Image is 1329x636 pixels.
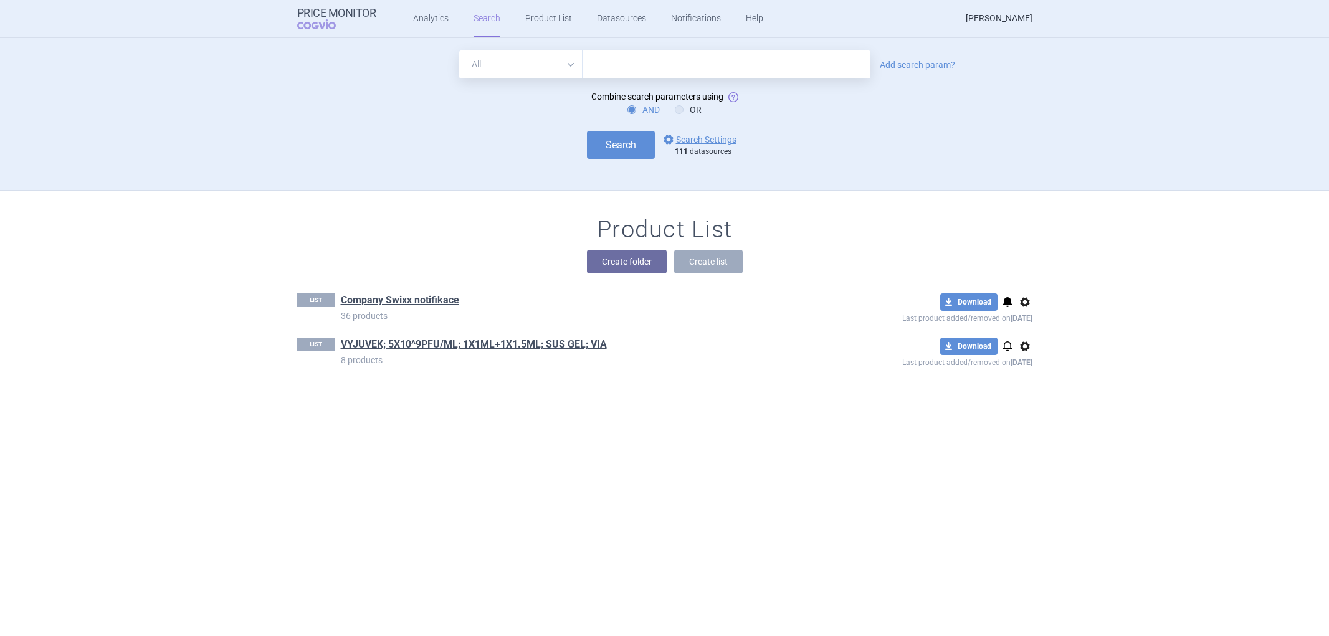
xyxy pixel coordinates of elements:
label: AND [627,103,660,116]
a: Add search param? [880,60,955,69]
p: Last product added/removed on [812,311,1032,323]
strong: Price Monitor [297,7,376,19]
a: Search Settings [661,132,736,147]
span: Combine search parameters using [591,92,723,102]
p: Last product added/removed on [812,355,1032,367]
button: Download [940,338,998,355]
strong: [DATE] [1011,314,1032,323]
h1: VYJUVEK; 5X10^9PFU/ML; 1X1ML+1X1.5ML; SUS GEL; VIA [341,338,607,354]
a: Company Swixx notifikace [341,293,459,307]
p: LIST [297,338,335,351]
h1: Company Swixx notifikace [341,293,459,310]
button: Create list [674,250,743,273]
strong: [DATE] [1011,358,1032,367]
p: LIST [297,293,335,307]
label: OR [675,103,702,116]
button: Create folder [587,250,667,273]
strong: 111 [675,147,688,156]
p: 36 products [341,310,812,322]
p: 8 products [341,354,812,366]
a: Price MonitorCOGVIO [297,7,376,31]
div: datasources [675,147,743,157]
button: Search [587,131,655,159]
a: VYJUVEK; 5X10^9PFU/ML; 1X1ML+1X1.5ML; SUS GEL; VIA [341,338,607,351]
button: Download [940,293,998,311]
span: COGVIO [297,19,353,29]
h1: Product List [597,216,733,244]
